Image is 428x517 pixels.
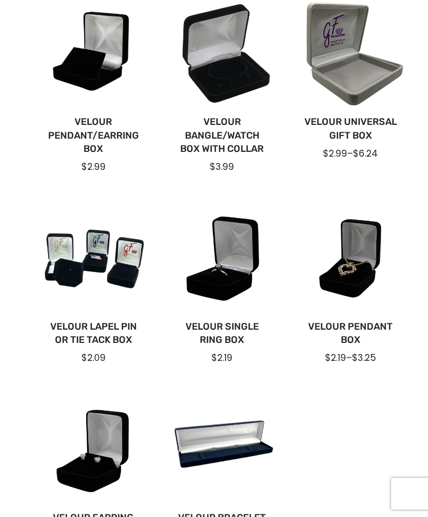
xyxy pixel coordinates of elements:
[353,147,378,160] span: $6.24
[303,115,398,142] a: Velour Universal Gift Box
[303,320,398,347] a: Velour Pendant Box
[174,320,269,347] a: Velour Single Ring Box
[352,351,376,364] span: $3.25
[46,351,141,364] div: $2.09
[323,147,347,160] span: $2.99
[174,115,269,156] a: Velour Bangle/Watch Box with Collar
[46,115,141,156] a: Velour Pendant/Earring Box
[174,160,269,173] div: $3.99
[46,160,141,173] div: $2.99
[303,351,398,364] div: –
[325,351,346,364] span: $2.19
[46,320,141,347] a: Velour Lapel Pin or Tie Tack Box
[303,147,398,160] div: –
[174,351,269,364] div: $2.19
